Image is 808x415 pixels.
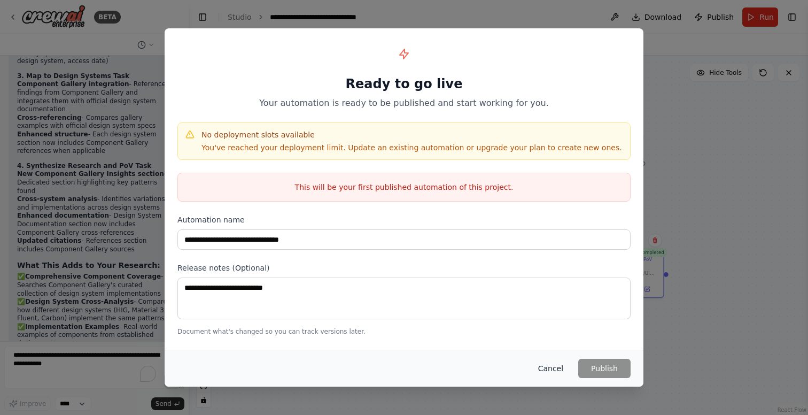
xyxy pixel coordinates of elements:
p: Document what's changed so you can track versions later. [177,327,631,336]
label: Release notes (Optional) [177,263,631,273]
h4: No deployment slots available [201,129,622,140]
button: Cancel [530,359,572,378]
label: Automation name [177,214,631,225]
button: Publish [578,359,631,378]
p: This will be your first published automation of this project. [178,182,630,193]
p: Your automation is ready to be published and start working for you. [177,97,631,110]
h1: Ready to go live [177,75,631,93]
p: You've reached your deployment limit. Update an existing automation or upgrade your plan to creat... [201,142,622,153]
